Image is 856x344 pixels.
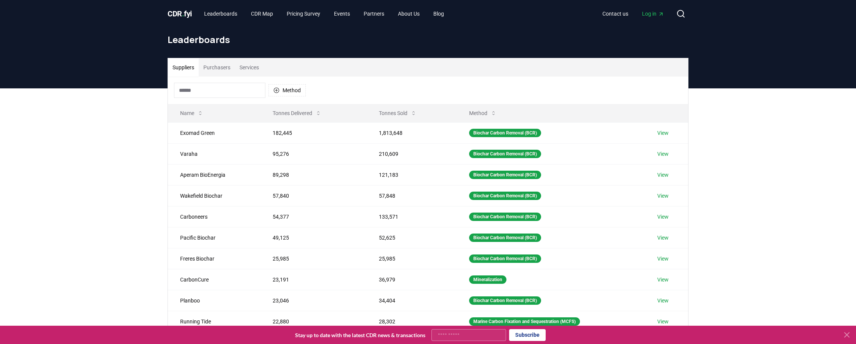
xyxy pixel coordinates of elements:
div: Biochar Carbon Removal (BCR) [469,296,541,305]
td: 121,183 [367,164,457,185]
div: Biochar Carbon Removal (BCR) [469,171,541,179]
td: 57,848 [367,185,457,206]
a: View [657,150,669,158]
td: 54,377 [260,206,367,227]
td: 22,880 [260,311,367,332]
button: Name [174,106,209,121]
td: Varaha [168,143,260,164]
button: Services [235,58,264,77]
td: 210,609 [367,143,457,164]
a: About Us [392,7,426,21]
a: View [657,318,669,325]
td: Exomad Green [168,122,260,143]
td: Freres Biochar [168,248,260,269]
button: Suppliers [168,58,199,77]
td: 36,979 [367,269,457,290]
div: Mineralization [469,275,506,284]
td: 25,985 [260,248,367,269]
td: 28,302 [367,311,457,332]
div: Biochar Carbon Removal (BCR) [469,234,541,242]
td: Carboneers [168,206,260,227]
h1: Leaderboards [168,34,688,46]
a: CDR.fyi [168,8,192,19]
td: 23,046 [260,290,367,311]
a: Pricing Survey [281,7,326,21]
td: Wakefield Biochar [168,185,260,206]
a: Events [328,7,356,21]
div: Biochar Carbon Removal (BCR) [469,129,541,137]
span: Log in [642,10,664,18]
a: View [657,234,669,242]
nav: Main [198,7,450,21]
button: Method [268,84,306,96]
td: 133,571 [367,206,457,227]
a: View [657,276,669,283]
a: View [657,297,669,304]
a: Blog [427,7,450,21]
a: View [657,192,669,200]
td: 49,125 [260,227,367,248]
a: Partners [358,7,390,21]
td: 52,625 [367,227,457,248]
td: 1,813,648 [367,122,457,143]
a: Contact us [596,7,634,21]
span: . [182,9,184,18]
td: 57,840 [260,185,367,206]
td: CarbonCure [168,269,260,290]
a: View [657,171,669,179]
button: Tonnes Delivered [267,106,327,121]
a: Log in [636,7,670,21]
td: 25,985 [367,248,457,269]
a: Leaderboards [198,7,243,21]
td: Running Tide [168,311,260,332]
div: Biochar Carbon Removal (BCR) [469,213,541,221]
a: View [657,129,669,137]
a: View [657,255,669,262]
button: Purchasers [199,58,235,77]
a: CDR Map [245,7,279,21]
div: Marine Carbon Fixation and Sequestration (MCFS) [469,317,580,326]
td: 89,298 [260,164,367,185]
td: Planboo [168,290,260,311]
button: Method [463,106,503,121]
nav: Main [596,7,670,21]
td: Aperam BioEnergia [168,164,260,185]
td: 95,276 [260,143,367,164]
td: 23,191 [260,269,367,290]
div: Biochar Carbon Removal (BCR) [469,192,541,200]
span: CDR fyi [168,9,192,18]
td: 182,445 [260,122,367,143]
a: View [657,213,669,221]
div: Biochar Carbon Removal (BCR) [469,150,541,158]
td: Pacific Biochar [168,227,260,248]
div: Biochar Carbon Removal (BCR) [469,254,541,263]
td: 34,404 [367,290,457,311]
button: Tonnes Sold [373,106,423,121]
